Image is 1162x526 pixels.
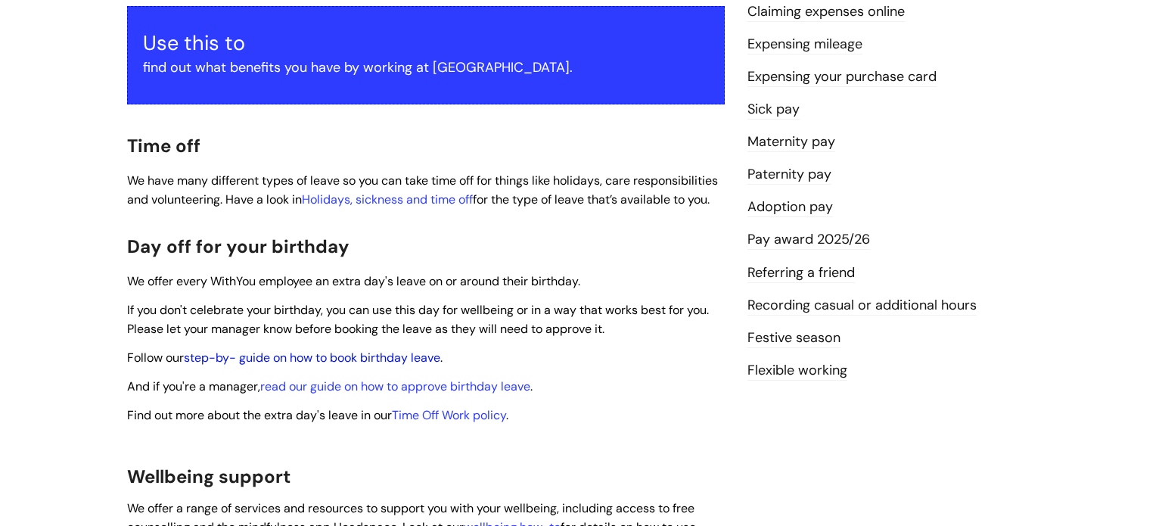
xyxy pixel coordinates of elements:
[127,302,709,337] span: If you don't celebrate your birthday, you can use this day for wellbeing or in a way that works b...
[747,67,937,87] a: Expensing your purchase card
[747,100,800,120] a: Sick pay
[302,191,473,207] a: Holidays, sickness and time off
[127,173,718,207] span: We have many different types of leave so you can take time off for things like holidays, care res...
[127,134,200,157] span: Time off
[127,407,508,423] span: Find out more about the extra day's leave in our .
[747,35,862,54] a: Expensing mileage
[143,31,709,55] h3: Use this to
[747,132,835,152] a: Maternity pay
[260,378,530,394] a: read our guide on how to approve birthday leave
[747,328,840,348] a: Festive season
[127,378,533,394] span: And if you're a manager, .
[747,296,977,316] a: Recording casual or additional hours
[127,350,443,366] span: Follow our .
[747,361,847,381] a: Flexible working
[747,198,833,217] a: Adoption pay
[747,263,855,283] a: Referring a friend
[184,350,440,366] a: step-by- guide on how to book birthday leave
[747,230,870,250] a: Pay award 2025/26
[747,165,831,185] a: Paternity pay
[747,2,905,22] a: Claiming expenses online
[143,55,709,79] p: find out what benefits you have by working at [GEOGRAPHIC_DATA].
[392,407,506,423] a: Time Off Work policy
[127,465,290,488] span: Wellbeing support
[127,273,580,289] span: We offer every WithYou employee an extra day's leave on or around their birthday.
[127,235,350,258] span: Day off for your birthday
